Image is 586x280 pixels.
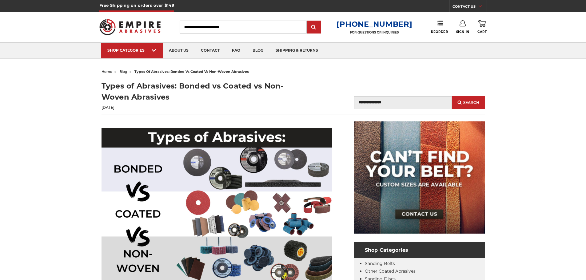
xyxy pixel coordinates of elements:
img: Empire Abrasives [99,15,161,39]
a: blog [119,69,127,74]
a: blog [246,43,269,58]
a: Cart [477,20,487,34]
span: Reorder [431,30,448,34]
img: promo banner for custom belts. [354,121,485,234]
input: Submit [308,21,320,34]
a: faq [226,43,246,58]
h1: Types of Abrasives: Bonded vs Coated vs Non-Woven Abrasives [102,81,293,103]
a: Other Coated Abrasives [365,268,416,274]
div: SHOP CATEGORIES [107,48,157,53]
span: Sign In [456,30,469,34]
p: [DATE] [102,105,293,110]
a: CONTACT US [452,3,487,12]
a: [PHONE_NUMBER] [337,20,412,29]
p: FOR QUESTIONS OR INQUIRIES [337,30,412,34]
span: Search [463,101,479,105]
a: about us [163,43,195,58]
a: Sanding Belts [365,261,395,266]
span: types of abrasives: bonded vs coated vs non-woven abrasives [134,69,249,74]
span: Cart [477,30,487,34]
a: shipping & returns [269,43,324,58]
a: Reorder [431,20,448,34]
h4: Shop Categories [354,242,485,258]
button: Search [452,96,484,109]
a: contact [195,43,226,58]
a: home [102,69,112,74]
